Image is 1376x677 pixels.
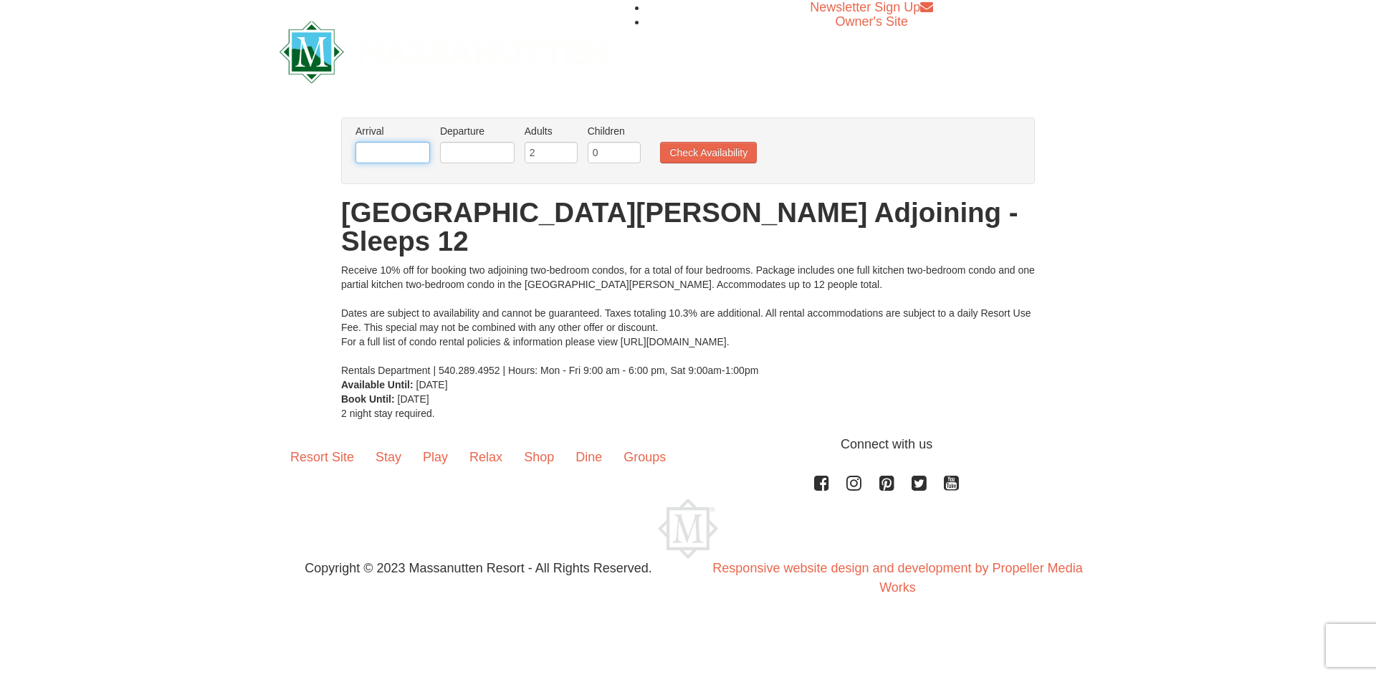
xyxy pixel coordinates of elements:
[341,408,435,419] span: 2 night stay required.
[440,124,515,138] label: Departure
[365,435,412,479] a: Stay
[416,379,448,390] span: [DATE]
[279,33,608,67] a: Massanutten Resort
[613,435,677,479] a: Groups
[658,499,718,559] img: Massanutten Resort Logo
[341,393,395,405] strong: Book Until:
[269,559,688,578] p: Copyright © 2023 Massanutten Resort - All Rights Reserved.
[279,21,608,83] img: Massanutten Resort Logo
[588,124,641,138] label: Children
[341,263,1035,378] div: Receive 10% off for booking two adjoining two-bedroom condos, for a total of four bedrooms. Packa...
[712,561,1082,595] a: Responsive website design and development by Propeller Media Works
[459,435,513,479] a: Relax
[279,435,365,479] a: Resort Site
[836,14,908,29] a: Owner's Site
[513,435,565,479] a: Shop
[398,393,429,405] span: [DATE]
[412,435,459,479] a: Play
[341,198,1035,256] h1: [GEOGRAPHIC_DATA][PERSON_NAME] Adjoining - Sleeps 12
[355,124,430,138] label: Arrival
[279,435,1096,454] p: Connect with us
[525,124,578,138] label: Adults
[660,142,757,163] button: Check Availability
[341,379,414,390] strong: Available Until:
[565,435,613,479] a: Dine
